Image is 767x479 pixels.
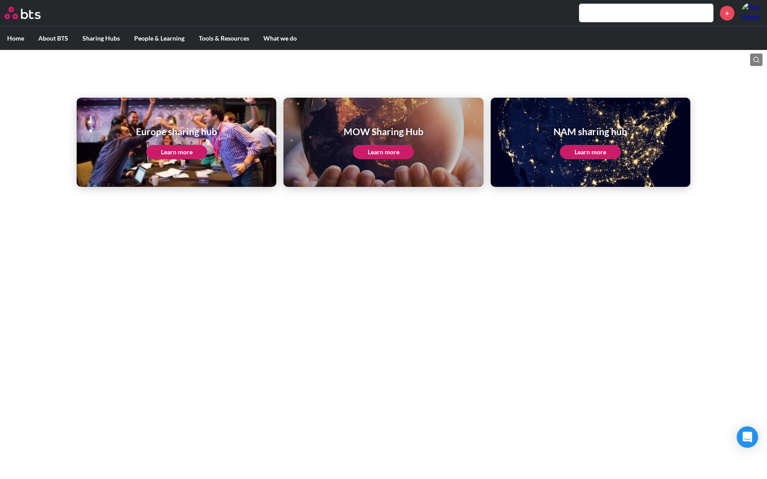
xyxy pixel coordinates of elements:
[560,145,621,159] a: Learn more
[146,145,207,159] a: Learn more
[4,7,57,19] a: Go home
[4,7,41,19] img: BTS Logo
[31,27,75,50] label: About BTS
[136,125,217,138] h1: Europe sharing hub
[256,27,304,50] label: What we do
[75,27,127,50] label: Sharing Hubs
[720,6,734,21] a: +
[741,2,763,24] img: Pat Walsh
[127,27,192,50] label: People & Learning
[737,426,758,448] div: Open Intercom Messenger
[192,27,256,50] label: Tools & Resources
[741,2,763,24] a: Profile
[554,125,627,138] h1: NAM sharing hub
[344,125,423,138] h1: MOW Sharing Hub
[353,145,414,159] a: Learn more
